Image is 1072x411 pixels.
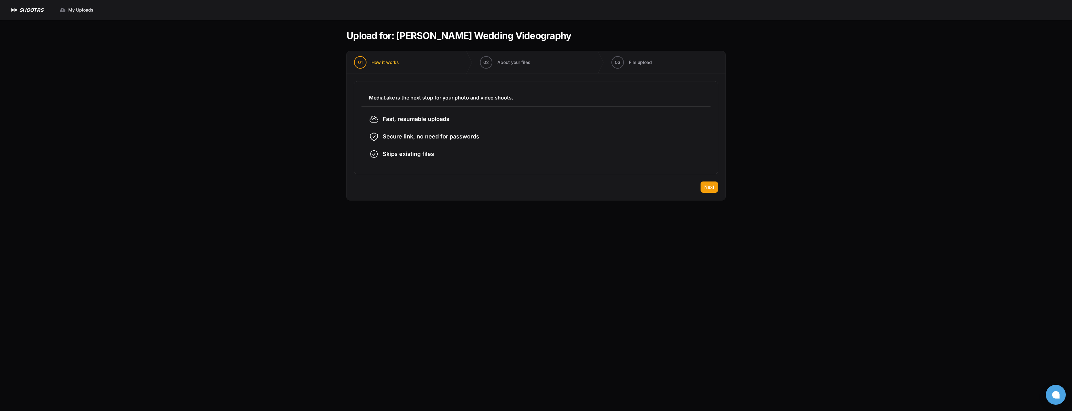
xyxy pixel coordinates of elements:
[383,150,434,158] span: Skips existing files
[10,6,19,14] img: SHOOTRS
[704,184,714,190] span: Next
[604,51,659,74] button: 03 File upload
[19,6,43,14] h1: SHOOTRS
[358,59,363,65] span: 01
[383,132,479,141] span: Secure link, no need for passwords
[347,30,571,41] h1: Upload for: [PERSON_NAME] Wedding Videography
[371,59,399,65] span: How it works
[1046,385,1066,405] button: Open chat window
[68,7,93,13] span: My Uploads
[347,51,406,74] button: 01 How it works
[483,59,489,65] span: 02
[629,59,652,65] span: File upload
[10,6,43,14] a: SHOOTRS SHOOTRS
[472,51,538,74] button: 02 About your files
[369,94,703,101] h3: MediaLake is the next stop for your photo and video shoots.
[56,4,97,16] a: My Uploads
[701,181,718,193] button: Next
[615,59,620,65] span: 03
[497,59,530,65] span: About your files
[383,115,449,123] span: Fast, resumable uploads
